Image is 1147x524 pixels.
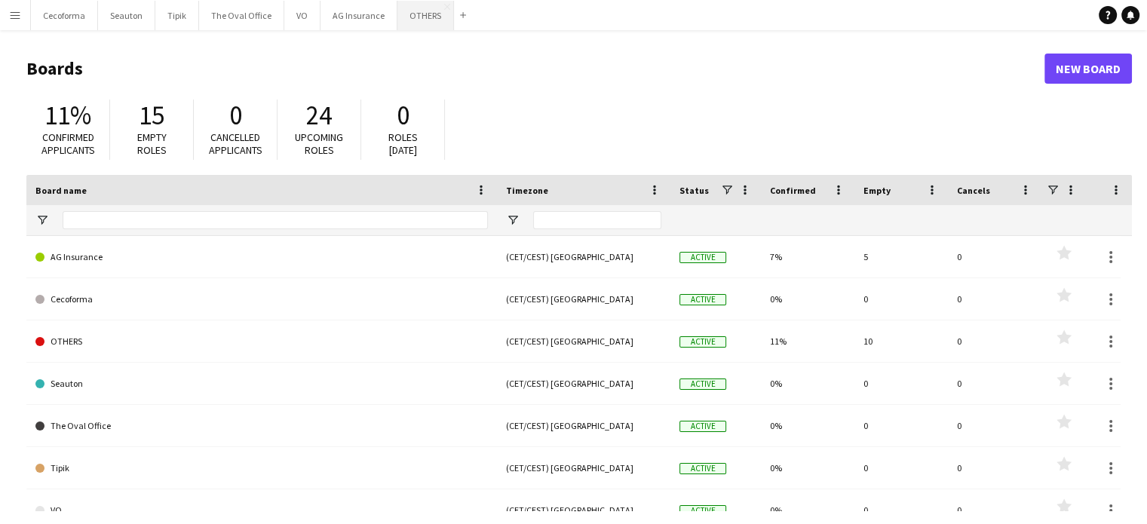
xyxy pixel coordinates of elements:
[155,1,199,30] button: Tipik
[770,185,816,196] span: Confirmed
[948,278,1041,320] div: 0
[679,378,726,390] span: Active
[497,405,670,446] div: (CET/CEST) [GEOGRAPHIC_DATA]
[98,1,155,30] button: Seauton
[679,421,726,432] span: Active
[679,185,709,196] span: Status
[679,463,726,474] span: Active
[761,236,854,277] div: 7%
[199,1,284,30] button: The Oval Office
[948,236,1041,277] div: 0
[679,336,726,348] span: Active
[679,505,726,516] span: Active
[948,447,1041,489] div: 0
[863,185,891,196] span: Empty
[761,405,854,446] div: 0%
[679,294,726,305] span: Active
[397,1,454,30] button: OTHERS
[1044,54,1132,84] a: New Board
[854,320,948,362] div: 10
[295,130,343,157] span: Upcoming roles
[506,213,520,227] button: Open Filter Menu
[31,1,98,30] button: Cecoforma
[854,278,948,320] div: 0
[388,130,418,157] span: Roles [DATE]
[948,363,1041,404] div: 0
[854,236,948,277] div: 5
[854,447,948,489] div: 0
[397,99,409,132] span: 0
[41,130,95,157] span: Confirmed applicants
[209,130,262,157] span: Cancelled applicants
[497,320,670,362] div: (CET/CEST) [GEOGRAPHIC_DATA]
[139,99,164,132] span: 15
[35,363,488,405] a: Seauton
[26,57,1044,80] h1: Boards
[497,447,670,489] div: (CET/CEST) [GEOGRAPHIC_DATA]
[957,185,990,196] span: Cancels
[761,278,854,320] div: 0%
[44,99,91,132] span: 11%
[506,185,548,196] span: Timezone
[35,278,488,320] a: Cecoforma
[35,213,49,227] button: Open Filter Menu
[948,320,1041,362] div: 0
[63,211,488,229] input: Board name Filter Input
[320,1,397,30] button: AG Insurance
[284,1,320,30] button: VO
[497,278,670,320] div: (CET/CEST) [GEOGRAPHIC_DATA]
[497,363,670,404] div: (CET/CEST) [GEOGRAPHIC_DATA]
[533,211,661,229] input: Timezone Filter Input
[35,320,488,363] a: OTHERS
[679,252,726,263] span: Active
[761,363,854,404] div: 0%
[35,185,87,196] span: Board name
[306,99,332,132] span: 24
[35,405,488,447] a: The Oval Office
[854,363,948,404] div: 0
[761,320,854,362] div: 11%
[761,447,854,489] div: 0%
[229,99,242,132] span: 0
[948,405,1041,446] div: 0
[35,447,488,489] a: Tipik
[137,130,167,157] span: Empty roles
[497,236,670,277] div: (CET/CEST) [GEOGRAPHIC_DATA]
[854,405,948,446] div: 0
[35,236,488,278] a: AG Insurance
